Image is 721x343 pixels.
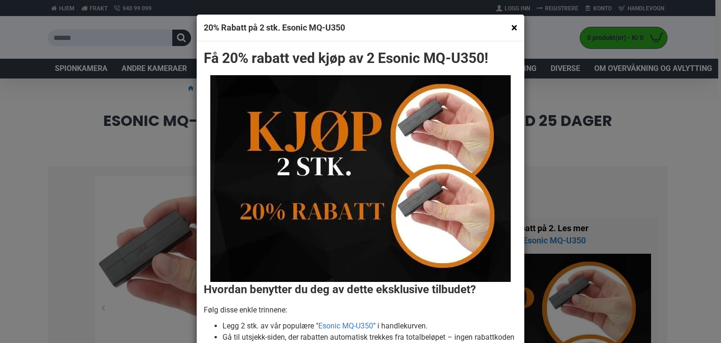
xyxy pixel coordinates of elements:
[511,22,517,33] button: ×
[204,22,517,34] h4: 20% Rabatt på 2 stk. Esonic MQ-U350
[222,320,517,332] li: Legg 2 stk. av vår populære " " i handlekurven.
[204,304,517,316] p: Følg disse enkle trinnene:
[204,48,517,68] h2: Få 20% rabatt ved kjøp av 2 Esonic MQ-U350!
[318,320,373,332] a: Esonic MQ-U350
[204,282,517,298] h3: Hvordan benytter du deg av dette eksklusive tilbudet?
[210,75,511,282] img: 20% rabatt ved Kjøp av 2 Esonic MQ-U350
